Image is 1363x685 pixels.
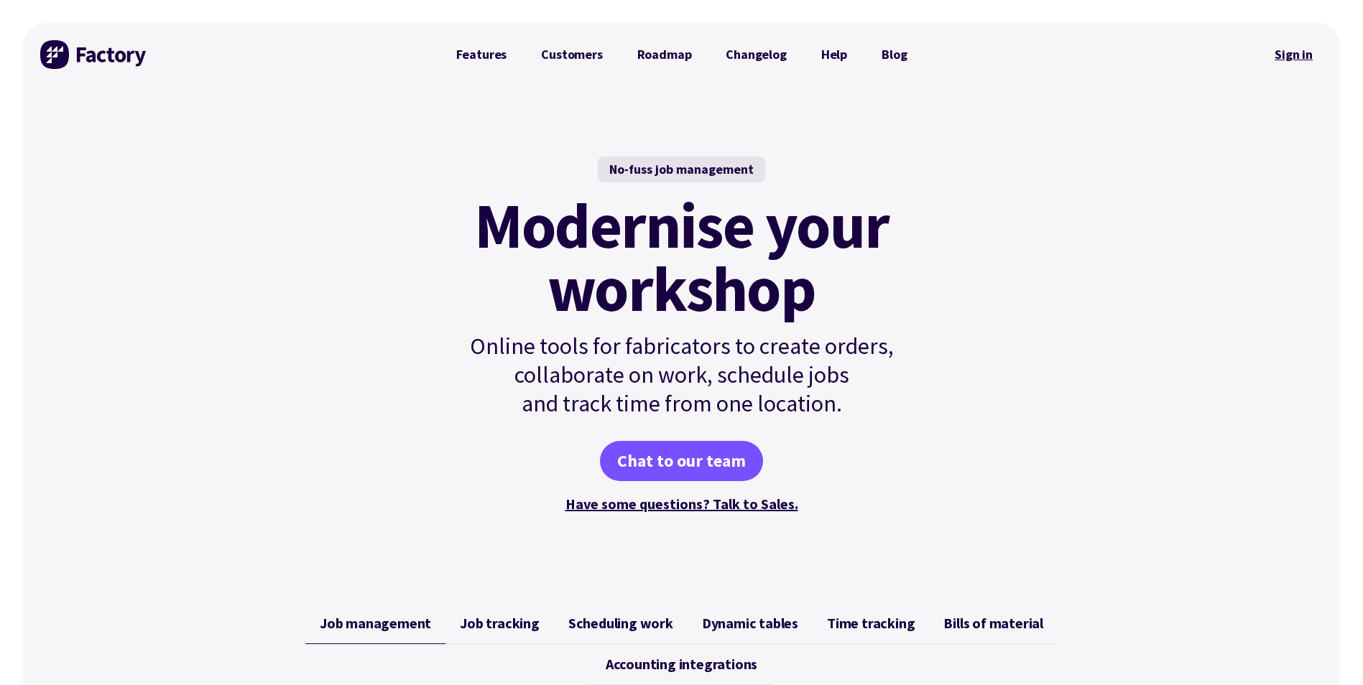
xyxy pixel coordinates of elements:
span: Time tracking [827,615,915,632]
span: Bills of material [943,615,1043,632]
span: Accounting integrations [606,656,757,673]
nav: Primary Navigation [439,40,925,69]
a: Help [804,40,864,69]
span: Job management [320,615,431,632]
iframe: Chat Widget [1291,616,1363,685]
span: Dynamic tables [702,615,798,632]
mark: Modernise your workshop [474,194,889,320]
span: Job tracking [460,615,540,632]
img: Factory [40,40,148,69]
a: Blog [864,40,924,69]
div: No-fuss job management [598,157,765,182]
nav: Secondary Navigation [1265,38,1323,71]
a: Customers [524,40,619,69]
a: Have some questions? Talk to Sales. [565,495,798,513]
a: Sign in [1265,38,1323,71]
p: Online tools for fabricators to create orders, collaborate on work, schedule jobs and track time ... [439,332,925,418]
a: Changelog [708,40,803,69]
a: Features [439,40,525,69]
span: Scheduling work [568,615,673,632]
a: Roadmap [620,40,709,69]
a: Chat to our team [600,441,763,481]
